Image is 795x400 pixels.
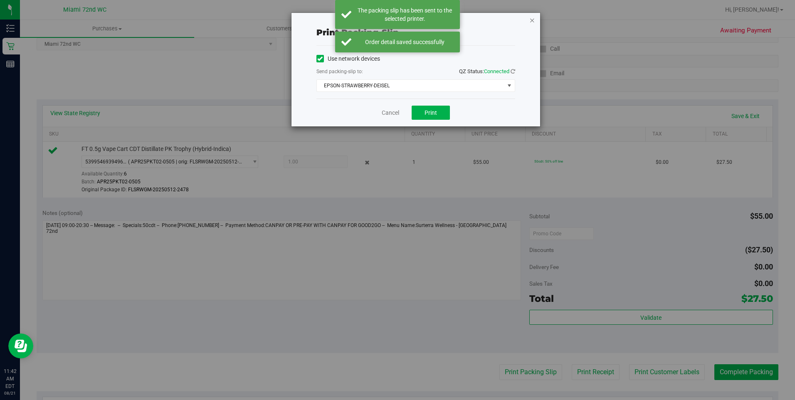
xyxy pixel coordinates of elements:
span: Print [425,109,437,116]
div: The packing slip has been sent to the selected printer. [356,6,454,23]
div: Order detail saved successfully [356,38,454,46]
span: Connected [484,68,509,74]
iframe: Resource center [8,333,33,358]
span: Print packing-slip [316,27,399,37]
label: Send packing-slip to: [316,68,363,75]
span: select [504,80,514,91]
label: Use network devices [316,54,380,63]
span: QZ Status: [459,68,515,74]
button: Print [412,106,450,120]
a: Cancel [382,109,399,117]
span: EPSON-STRAWBERRY-DEISEL [317,80,504,91]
